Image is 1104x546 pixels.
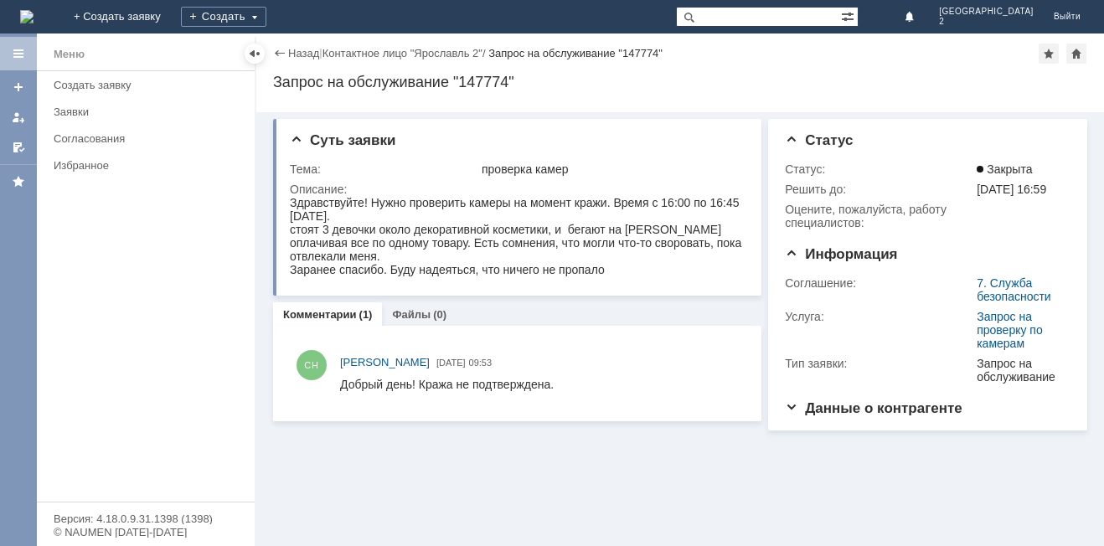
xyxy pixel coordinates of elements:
div: Создать [181,7,266,27]
a: Создать заявку [5,74,32,100]
div: | [319,46,322,59]
a: Согласования [47,126,251,152]
div: проверка камер [482,162,740,176]
div: Запрос на обслуживание "147774" [273,74,1087,90]
span: Суть заявки [290,132,395,148]
div: Oцените, пожалуйста, работу специалистов: [785,203,973,229]
a: Мои заявки [5,104,32,131]
div: Тип заявки: [785,357,973,370]
span: Закрыта [977,162,1032,176]
div: Заявки [54,106,245,118]
a: Заявки [47,99,251,125]
a: 7. Служба безопасности [977,276,1051,303]
div: Скрыть меню [245,44,265,64]
span: [PERSON_NAME] [340,356,430,368]
div: Услуга: [785,310,973,323]
span: Информация [785,246,897,262]
div: Описание: [290,183,744,196]
img: logo [20,10,34,23]
div: Согласования [54,132,245,145]
div: Меню [54,44,85,64]
a: Файлы [392,308,431,321]
div: Создать заявку [54,79,245,91]
a: Запрос на проверку по камерам [977,310,1043,350]
div: (1) [359,308,373,321]
div: Сделать домашней страницей [1066,44,1086,64]
a: Создать заявку [47,72,251,98]
div: / [322,47,489,59]
span: Данные о контрагенте [785,400,962,416]
div: (0) [433,308,446,321]
a: Контактное лицо "Ярославль 2" [322,47,482,59]
span: 2 [939,17,1034,27]
a: [PERSON_NAME] [340,354,430,371]
span: Расширенный поиск [841,8,858,23]
div: Тема: [290,162,478,176]
a: Перейти на домашнюю страницу [20,10,34,23]
div: Соглашение: [785,276,973,290]
div: Избранное [54,159,226,172]
span: Статус [785,132,853,148]
span: 09:53 [469,358,493,368]
div: © NAUMEN [DATE]-[DATE] [54,527,238,538]
span: [DATE] 16:59 [977,183,1046,196]
a: Мои согласования [5,134,32,161]
span: [GEOGRAPHIC_DATA] [939,7,1034,17]
div: Запрос на обслуживание [977,357,1064,384]
div: Запрос на обслуживание "147774" [488,47,663,59]
span: [DATE] [436,358,466,368]
div: Добавить в избранное [1039,44,1059,64]
a: Комментарии [283,308,357,321]
div: Версия: 4.18.0.9.31.1398 (1398) [54,513,238,524]
a: Назад [288,47,319,59]
div: Решить до: [785,183,973,196]
div: Статус: [785,162,973,176]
